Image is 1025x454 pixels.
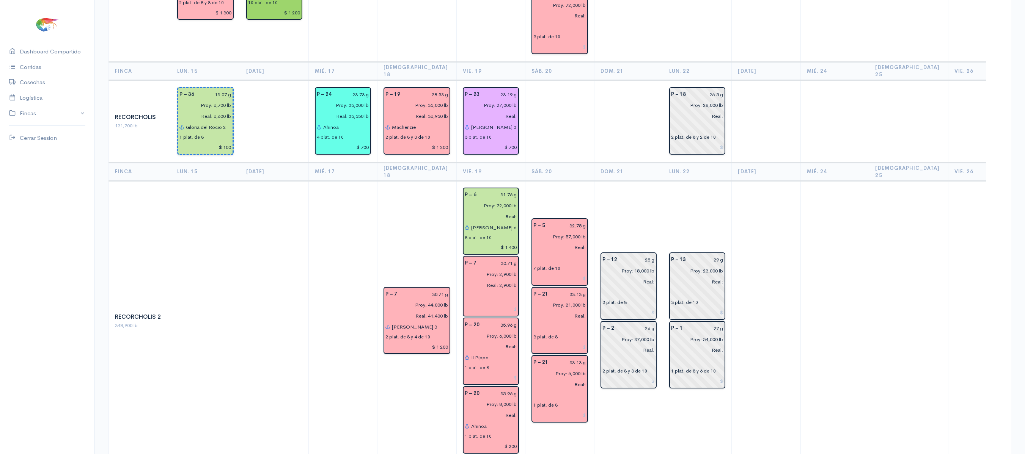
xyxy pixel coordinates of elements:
input: $ [385,341,448,352]
input: g [199,89,231,100]
input: pescadas [381,111,448,122]
input: g [405,89,448,100]
div: Piscina: 7 Peso: 30.71 g Libras Proy: 2,900 lb Libras Reales: 2,900 lb Rendimiento: 100.0% Empaca... [463,256,519,316]
input: $ [179,7,232,18]
input: pescadas [175,111,231,122]
div: P – 7 [460,258,481,269]
div: P – 6 [460,189,481,200]
input: $ [465,142,517,153]
div: Piscina: 19 Peso: 28.53 g Libras Proy: 35,000 lb Libras Reales: 36,950 lb Rendimiento: 105.6% Emp... [384,87,450,155]
div: Piscina: 21 Peso: 33.13 g Libras Proy: 21,000 lb Empacadora: Promarisco Plataformas: 3 plat. de 8 [531,287,588,354]
input: estimadas [460,330,517,341]
div: 3 plat. de 10 [465,134,492,141]
input: $ [465,242,517,253]
input: $ [602,307,655,318]
input: pescadas [529,242,586,253]
div: Piscina: 6 Peso: 31.76 g Libras Proy: 72,000 lb Empacadora: Total Seafood Gabarra: Gloria del Roc... [463,188,519,255]
div: 3 plat. de 8 [602,299,627,306]
input: pescadas [460,410,517,421]
input: estimadas [460,100,517,111]
input: $ [671,376,723,387]
div: P – 20 [460,388,484,399]
th: [DEMOGRAPHIC_DATA] 18 [377,62,456,80]
th: Vie. 19 [456,62,525,80]
input: pescadas [667,111,723,122]
input: $ [671,307,723,318]
div: Piscina: 21 Peso: 33.13 g Libras Proy: 6,000 lb Empacadora: Promarisco Plataformas: 1 plat. de 8 [531,355,588,423]
th: Dom. 21 [594,62,663,80]
input: pescadas [667,276,723,287]
input: g [553,289,586,300]
input: $ [465,372,517,383]
input: pescadas [667,345,723,356]
div: Piscina: 18 Peso: 26.5 g Libras Proy: 28,000 lb Empacadora: Sin asignar Plataformas: 2 plat. de 8... [669,87,725,155]
div: P – 36 [175,89,199,100]
div: Piscina: 24 Peso: 23.73 g Libras Proy: 35,000 lb Libras Reales: 35,550 lb Rendimiento: 101.6% Emp... [315,87,371,155]
input: $ [465,441,517,452]
div: Recorcholis [115,113,165,122]
div: 7 plat. de 10 [533,265,560,272]
input: $ [671,142,723,153]
input: pescadas [460,111,517,122]
input: estimadas [460,399,517,410]
input: g [550,220,586,231]
input: $ [248,7,300,18]
div: P – 5 [529,220,550,231]
div: P – 21 [529,289,553,300]
input: pescadas [529,310,586,321]
th: [DATE] [240,163,308,181]
input: $ [533,41,586,52]
input: g [402,289,448,300]
div: Recorcholis 2 [115,313,165,321]
input: pescadas [529,379,586,390]
input: g [622,254,655,265]
th: [DEMOGRAPHIC_DATA] 18 [377,163,456,181]
th: Lun. 22 [663,163,732,181]
input: estimadas [667,334,723,345]
div: Piscina: 20 Peso: 35.96 g Libras Proy: 6,000 lb Empacadora: Promarisco Gabarra: Il Pippo Platafor... [463,318,519,385]
th: Vie. 19 [456,163,525,181]
input: g [690,254,723,265]
input: estimadas [598,334,655,345]
div: Piscina: 5 Peso: 32.78 g Libras Proy: 57,000 lb Empacadora: Promarisco Plataformas: 7 plat. de 10 [531,218,588,286]
div: P – 24 [312,89,336,100]
th: [DEMOGRAPHIC_DATA] 25 [869,163,948,181]
th: Finca [109,163,171,181]
input: g [619,323,655,334]
input: $ [317,142,369,153]
th: Mié. 24 [800,62,869,80]
input: $ [533,341,586,352]
input: g [336,89,369,100]
div: 2 plat. de 8 y 4 de 10 [385,333,430,340]
input: $ [465,304,517,315]
th: [DATE] [240,62,308,80]
input: pescadas [598,345,655,356]
div: P – 13 [667,254,690,265]
th: [DATE] [732,163,800,181]
th: Lun. 15 [171,163,240,181]
div: Piscina: 13 Peso: 29 g Libras Proy: 23,000 lb Empacadora: Sin asignar Plataformas: 3 plat. de 10 [669,252,725,320]
input: estimadas [529,368,586,379]
div: P – 1 [667,323,687,334]
input: $ [602,376,655,387]
input: g [481,258,517,269]
input: pescadas [598,276,655,287]
th: Mié. 17 [308,62,377,80]
div: 8 plat. de 10 [465,234,492,241]
input: g [484,319,517,330]
th: Vie. 26 [948,62,986,80]
input: $ [533,273,586,284]
span: 348,900 lb [115,322,138,329]
div: 9 plat. de 10 [533,33,560,40]
input: $ [533,410,586,421]
th: Finca [109,62,171,80]
input: pescadas [460,341,517,352]
div: 1 plat. de 8 [533,402,558,409]
div: Piscina: 36 Tipo: Raleo Peso: 13.07 g Libras Proy: 6,700 lb Libras Reales: 6,600 lb Rendimiento: ... [177,87,234,155]
div: 2 plat. de 8 y 2 de 10 [671,134,716,141]
div: 1 plat. de 10 [465,433,492,440]
div: 1 plat. de 8 y 6 de 10 [671,368,716,374]
input: g [553,357,586,368]
input: $ [385,142,448,153]
th: Sáb. 20 [525,163,594,181]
